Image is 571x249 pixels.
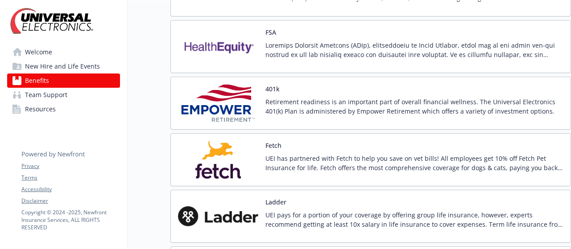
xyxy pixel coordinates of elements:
a: Welcome [7,45,120,59]
p: Loremips Dolorsit Ametcons (ADIp), elitseddoeiu te Incid Utlabor, etdol mag al eni admin ven-qui ... [265,41,563,59]
a: Terms [21,174,120,182]
a: Team Support [7,88,120,102]
a: Resources [7,102,120,116]
img: Health Equity carrier logo [178,28,258,65]
span: New Hire and Life Events [25,59,100,73]
span: Benefits [25,73,49,88]
button: Ladder [265,197,286,207]
img: Empower Retirement carrier logo [178,84,258,122]
img: Fetch, Inc. carrier logo [178,141,258,179]
p: Retirement readiness is an important part of overall financial wellness. The Universal Electronic... [265,97,563,116]
a: New Hire and Life Events [7,59,120,73]
p: Copyright © 2024 - 2025 , Newfront Insurance Services, ALL RIGHTS RESERVED [21,208,120,231]
a: Benefits [7,73,120,88]
img: Ladder carrier logo [178,197,258,235]
a: Privacy [21,162,120,170]
span: Welcome [25,45,52,59]
span: Resources [25,102,56,116]
p: UEI pays for a portion of your coverage by offering group life insurance, however, experts recomm... [265,210,563,229]
button: FSA [265,28,276,37]
button: 401k [265,84,280,94]
button: Fetch [265,141,281,150]
a: Disclaimer [21,197,120,205]
p: UEI has partnered with Fetch to help you save on vet bills! All employees get 10% off Fetch Pet I... [265,154,563,172]
span: Team Support [25,88,67,102]
a: Accessibility [21,185,120,193]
